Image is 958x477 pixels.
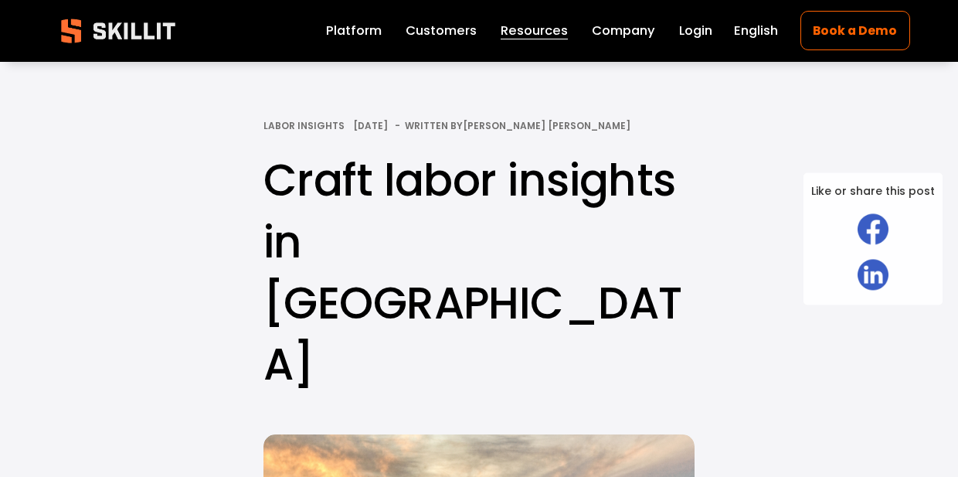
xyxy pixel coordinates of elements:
[858,214,888,245] img: Facebook
[858,259,888,290] img: LinkedIn
[592,20,655,42] a: Company
[353,119,388,132] span: [DATE]
[800,11,910,50] a: Book a Demo
[405,121,630,131] div: Written By
[501,20,568,42] a: folder dropdown
[263,150,695,395] h1: Craft labor insights in [GEOGRAPHIC_DATA]
[463,119,630,132] a: [PERSON_NAME] [PERSON_NAME]
[811,180,935,203] span: Like or share this post
[406,20,477,42] a: Customers
[326,20,382,42] a: Platform
[679,20,712,42] a: Login
[501,22,568,41] span: Resources
[734,20,778,42] div: language picker
[48,8,189,54] img: Skillit
[263,119,345,132] a: Labor Insights
[734,22,778,41] span: English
